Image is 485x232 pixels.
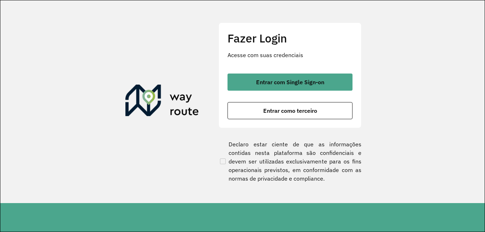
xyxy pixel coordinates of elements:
[227,74,352,91] button: button
[227,31,352,45] h2: Fazer Login
[219,140,361,183] label: Declaro estar ciente de que as informações contidas nesta plataforma são confidenciais e devem se...
[263,108,317,114] span: Entrar como terceiro
[227,102,352,119] button: button
[256,79,324,85] span: Entrar com Single Sign-on
[125,85,199,119] img: Roteirizador AmbevTech
[227,51,352,59] p: Acesse com suas credenciais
